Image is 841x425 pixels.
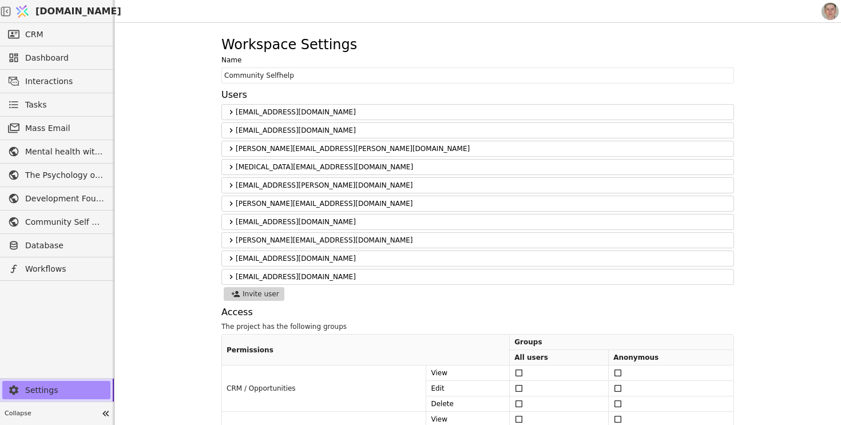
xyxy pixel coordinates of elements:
a: The Psychology of War [2,166,110,184]
a: Mental health without prejudice project [2,142,110,161]
td: Edit [426,381,510,396]
span: Dashboard [25,52,105,64]
span: [EMAIL_ADDRESS][PERSON_NAME][DOMAIN_NAME] [236,180,729,190]
a: Database [2,236,110,255]
span: Settings [25,384,105,396]
span: [EMAIL_ADDRESS][DOMAIN_NAME] [236,107,729,117]
span: The Psychology of War [25,169,105,181]
span: CRM [25,29,43,41]
a: Dashboard [2,49,110,67]
td: CRM / Opportunities [222,366,426,412]
span: Mental health without prejudice project [25,146,105,158]
a: Settings [2,381,110,399]
a: CRM [2,25,110,43]
span: Community Self Help [25,216,105,228]
h1: Workspace Settings [221,34,357,55]
a: Mass Email [2,119,110,137]
div: The project has the following groups [221,321,734,332]
span: Mass Email [25,122,105,134]
span: Collapse [5,409,98,419]
span: [EMAIL_ADDRESS][DOMAIN_NAME] [236,125,729,136]
th: All users [510,350,609,366]
a: Workflows [2,260,110,278]
span: [PERSON_NAME][EMAIL_ADDRESS][PERSON_NAME][DOMAIN_NAME] [236,144,729,154]
td: View [426,366,510,381]
a: Tasks [2,96,110,114]
td: Delete [426,396,510,412]
button: Invite user [224,287,284,301]
span: [EMAIL_ADDRESS][DOMAIN_NAME] [236,253,729,264]
img: 1560949290925-CROPPED-IMG_0201-2-.jpg [822,3,839,20]
a: Interactions [2,72,110,90]
span: Tasks [25,99,47,111]
span: [EMAIL_ADDRESS][DOMAIN_NAME] [236,272,729,282]
img: Logo [14,1,31,22]
span: Database [25,240,105,252]
span: [PERSON_NAME][EMAIL_ADDRESS][DOMAIN_NAME] [236,198,729,209]
span: Development Foundation [25,193,105,205]
label: Name [221,55,734,65]
label: Access [221,305,734,319]
label: Users [221,88,734,102]
a: Community Self Help [2,213,110,231]
a: [DOMAIN_NAME] [11,1,114,22]
a: Development Foundation [2,189,110,208]
span: [DOMAIN_NAME] [35,5,121,18]
span: [MEDICAL_DATA][EMAIL_ADDRESS][DOMAIN_NAME] [236,162,729,172]
span: [EMAIL_ADDRESS][DOMAIN_NAME] [236,217,729,227]
span: [PERSON_NAME][EMAIL_ADDRESS][DOMAIN_NAME] [236,235,729,245]
th: Groups [510,335,733,350]
th: Permissions [222,335,510,366]
th: Anonymous [609,350,733,366]
span: Workflows [25,263,105,275]
span: Interactions [25,76,105,88]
